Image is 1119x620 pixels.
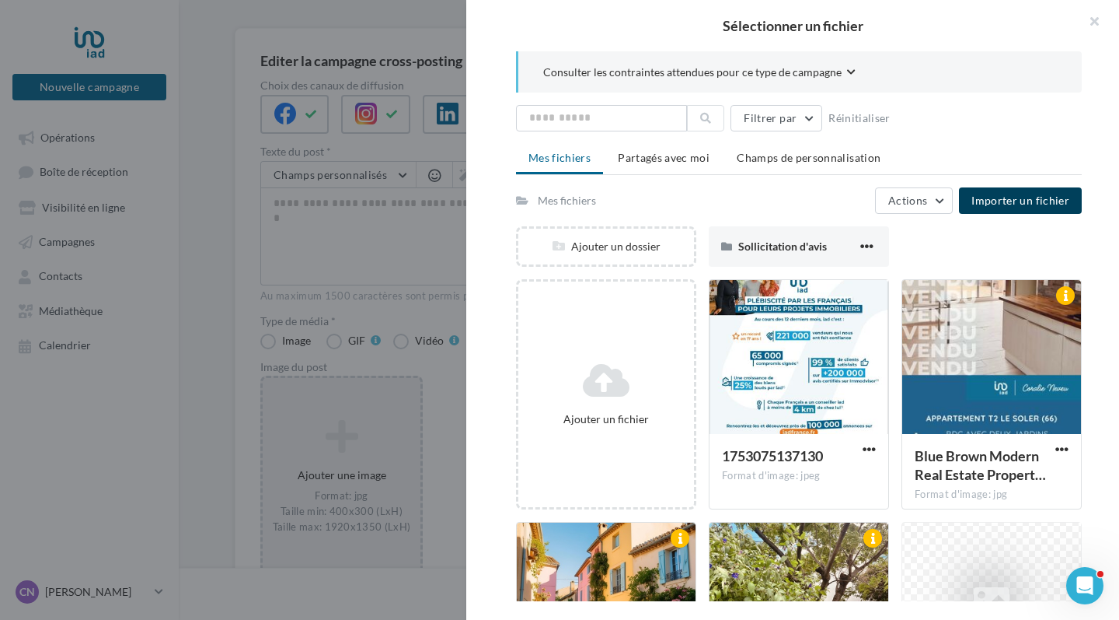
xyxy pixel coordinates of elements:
iframe: Intercom live chat [1066,567,1103,604]
span: Blue Brown Modern Real Estate Property Sold Instagram Story [915,447,1046,483]
button: Consulter les contraintes attendues pour ce type de campagne [543,64,856,83]
span: Consulter les contraintes attendues pour ce type de campagne [543,65,842,80]
span: Sollicitation d'avis [738,240,827,253]
button: Importer un fichier [959,187,1082,214]
div: Format d'image: jpg [915,488,1068,502]
span: Champs de personnalisation [737,151,880,164]
span: 1753075137130 [722,447,823,464]
div: Format d'image: jpeg [722,469,876,483]
div: Ajouter un dossier [518,239,694,254]
span: Actions [888,194,927,207]
span: Mes fichiers [528,151,591,164]
button: Filtrer par [730,105,822,131]
h2: Sélectionner un fichier [491,19,1094,33]
div: Mes fichiers [538,193,596,208]
div: Ajouter un fichier [525,412,688,427]
span: Partagés avec moi [618,151,709,164]
button: Actions [875,187,953,214]
button: Réinitialiser [822,109,897,128]
span: Importer un fichier [971,194,1069,207]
